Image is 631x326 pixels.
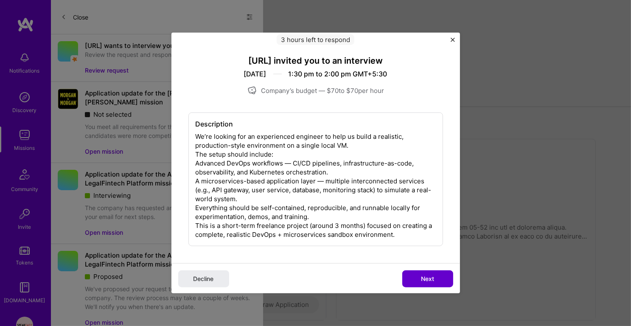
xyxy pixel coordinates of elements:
span: Decline [194,275,214,283]
span: 3 hours left to respond [277,34,354,45]
div: Description [196,120,436,129]
span: Next [421,275,434,283]
button: Close [451,38,455,47]
div: We’re looking for an experienced engineer to help us build a realistic, production-style environm... [188,112,443,246]
button: Decline [178,270,229,287]
div: [DATE] [244,70,266,79]
h4: [URL] invited you to an interview [188,55,443,66]
div: Company’s budget — $ 70 to $ 70 per hour [188,85,443,96]
div: 1:30 pm to 2:00 pm GMT+5:30 [289,70,387,79]
button: Next [402,270,453,287]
